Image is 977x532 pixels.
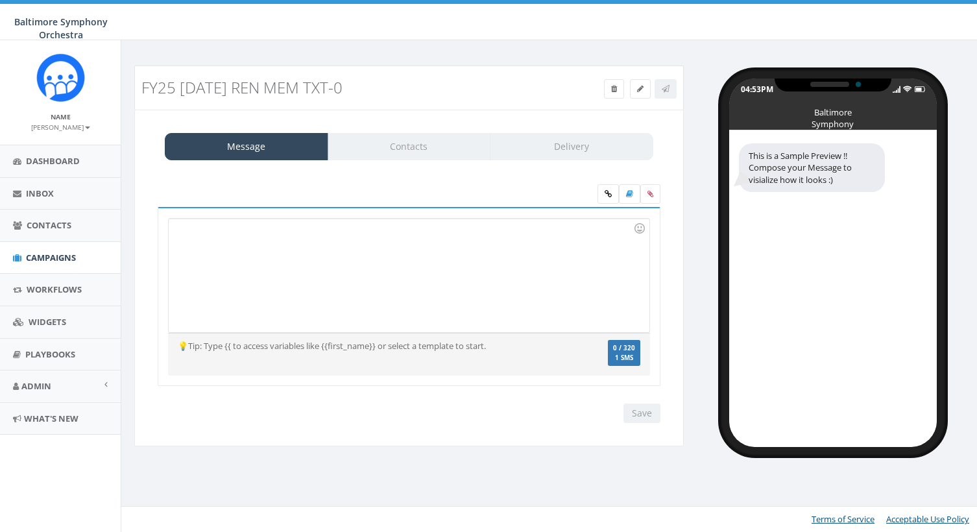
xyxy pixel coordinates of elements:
span: Attach your media [640,184,660,204]
span: Dashboard [26,155,80,167]
h3: FY25 [DATE] Ren Mem TXT-0 [141,79,538,96]
span: Inbox [26,187,54,199]
span: 1 SMS [613,355,635,361]
span: Contacts [27,219,71,231]
span: What's New [24,413,78,424]
label: Insert Template Text [619,184,640,204]
small: Name [51,112,71,121]
small: [PERSON_NAME] [31,123,90,132]
span: Edit Campaign [637,83,644,94]
div: Baltimore Symphony Orchestra [801,106,865,113]
div: Use the TAB key to insert emoji faster [632,221,647,236]
span: Admin [21,380,51,392]
div: 💡Tip: Type {{ to access variables like {{first_name}} or select a template to start. [168,340,570,352]
span: Workflows [27,284,82,295]
a: [PERSON_NAME] [31,121,90,132]
span: Baltimore Symphony Orchestra [14,16,108,41]
span: Delete Campaign [611,83,617,94]
div: This is a Sample Preview !! Compose your Message to visialize how it looks :) [739,143,885,193]
div: 04:53PM [741,84,773,95]
span: Campaigns [26,252,76,263]
a: Message [165,133,328,160]
span: Widgets [29,316,66,328]
span: Playbooks [25,348,75,360]
img: Rally_platform_Icon_1.png [36,53,85,102]
a: Acceptable Use Policy [886,513,969,525]
a: Terms of Service [812,513,874,525]
span: 0 / 320 [613,344,635,352]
